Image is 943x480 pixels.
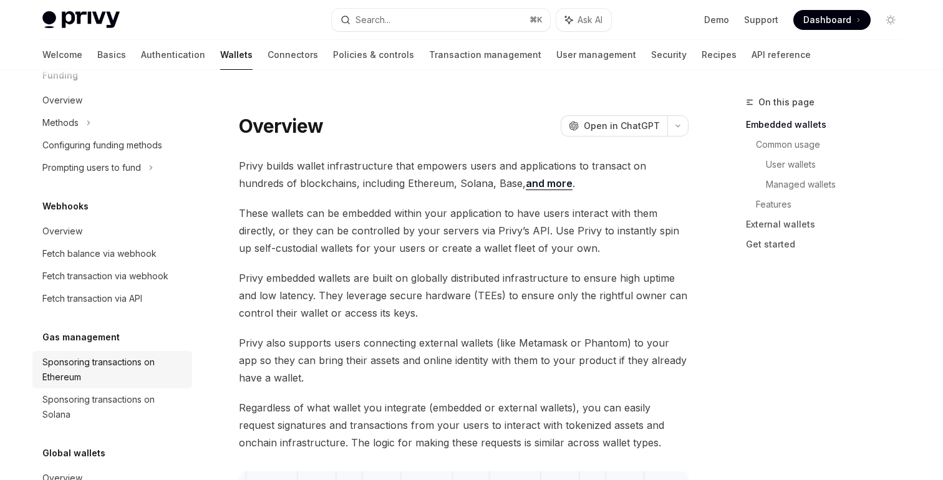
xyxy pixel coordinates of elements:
[239,204,689,257] span: These wallets can be embedded within your application to have users interact with them directly, ...
[766,175,911,194] a: Managed wallets
[42,11,120,29] img: light logo
[42,355,185,385] div: Sponsoring transactions on Ethereum
[756,135,911,155] a: Common usage
[239,115,323,137] h1: Overview
[32,134,192,156] a: Configuring funding methods
[32,388,192,426] a: Sponsoring transactions on Solana
[32,220,192,242] a: Overview
[32,287,192,310] a: Fetch transaction via API
[766,155,911,175] a: User wallets
[530,15,543,25] span: ⌘ K
[752,40,811,70] a: API reference
[744,14,778,26] a: Support
[803,14,851,26] span: Dashboard
[42,224,82,239] div: Overview
[239,399,689,451] span: Regardless of what wallet you integrate (embedded or external wallets), you can easily request si...
[578,14,602,26] span: Ask AI
[141,40,205,70] a: Authentication
[355,12,390,27] div: Search...
[32,89,192,112] a: Overview
[32,265,192,287] a: Fetch transaction via webhook
[584,120,660,132] span: Open in ChatGPT
[556,40,636,70] a: User management
[429,40,541,70] a: Transaction management
[42,40,82,70] a: Welcome
[704,14,729,26] a: Demo
[42,160,141,175] div: Prompting users to fund
[561,115,667,137] button: Open in ChatGPT
[239,269,689,322] span: Privy embedded wallets are built on globally distributed infrastructure to ensure high uptime and...
[42,115,79,130] div: Methods
[702,40,737,70] a: Recipes
[746,214,911,234] a: External wallets
[42,269,168,284] div: Fetch transaction via webhook
[651,40,687,70] a: Security
[42,246,157,261] div: Fetch balance via webhook
[42,446,105,461] h5: Global wallets
[239,157,689,192] span: Privy builds wallet infrastructure that empowers users and applications to transact on hundreds o...
[42,93,82,108] div: Overview
[333,40,414,70] a: Policies & controls
[526,177,573,190] a: and more
[42,199,89,214] h5: Webhooks
[332,9,550,31] button: Search...⌘K
[220,40,253,70] a: Wallets
[793,10,871,30] a: Dashboard
[758,95,815,110] span: On this page
[42,138,162,153] div: Configuring funding methods
[42,330,120,345] h5: Gas management
[756,194,911,214] a: Features
[746,115,911,135] a: Embedded wallets
[42,392,185,422] div: Sponsoring transactions on Solana
[881,10,901,30] button: Toggle dark mode
[556,9,611,31] button: Ask AI
[32,242,192,265] a: Fetch balance via webhook
[268,40,318,70] a: Connectors
[97,40,126,70] a: Basics
[42,291,142,306] div: Fetch transaction via API
[746,234,911,254] a: Get started
[32,351,192,388] a: Sponsoring transactions on Ethereum
[239,334,689,386] span: Privy also supports users connecting external wallets (like Metamask or Phantom) to your app so t...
